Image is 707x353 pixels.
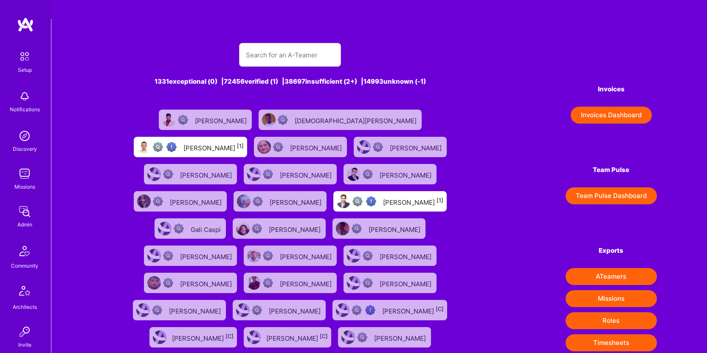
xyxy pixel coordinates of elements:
a: User AvatarNot Scrubbed[PERSON_NAME] [141,269,240,297]
a: User AvatarNot Scrubbed[PERSON_NAME] [141,242,240,269]
img: User Avatar [158,222,172,235]
img: Not Scrubbed [163,278,173,288]
img: discovery [16,127,33,144]
div: [PERSON_NAME] [180,277,234,288]
div: [PERSON_NAME] [270,196,323,207]
img: Not Scrubbed [273,142,283,152]
div: [PERSON_NAME] [269,305,322,316]
img: Not fully vetted [352,305,362,315]
img: Not Scrubbed [252,305,262,315]
img: User Avatar [137,140,151,154]
div: Architects [13,302,37,311]
div: [PERSON_NAME] [290,141,344,152]
img: Not Scrubbed [174,223,184,234]
a: User AvatarNot Scrubbed[PERSON_NAME] [340,269,440,297]
a: User AvatarNot Scrubbed[PERSON_NAME] [130,188,230,215]
img: User Avatar [247,330,261,344]
img: User Avatar [247,167,261,181]
div: [PERSON_NAME] [382,305,444,316]
a: User AvatarNot Scrubbed[PERSON_NAME] [329,215,429,242]
a: User AvatarNot fully vettedHigh Potential User[PERSON_NAME][1] [330,188,450,215]
a: User AvatarNot Scrubbed[PERSON_NAME] [251,133,350,161]
div: [PERSON_NAME] [180,169,234,180]
img: Not Scrubbed [263,278,273,288]
img: User Avatar [147,249,161,263]
h4: Team Pulse [566,166,657,174]
img: User Avatar [236,303,250,317]
img: Invite [16,323,33,340]
div: Gali Caspi [191,223,223,234]
sup: [C] [320,333,328,339]
a: User AvatarNot Scrubbed[PERSON_NAME] [335,324,434,351]
a: User AvatarNot Scrubbed[PERSON_NAME] [229,215,329,242]
div: [PERSON_NAME] [380,250,433,261]
div: [PERSON_NAME] [380,277,433,288]
img: Not fully vetted [352,196,363,206]
img: User Avatar [237,195,251,208]
div: [PERSON_NAME] [369,223,422,234]
img: High Potential User [365,305,375,315]
img: Not Scrubbed [357,332,367,342]
img: Architects [14,282,35,302]
img: User Avatar [337,195,350,208]
img: Not Scrubbed [278,115,288,125]
img: Not Scrubbed [252,223,262,234]
div: Discovery [13,144,37,153]
img: Not Scrubbed [178,115,188,125]
button: Roles [566,312,657,329]
div: [PERSON_NAME] [183,141,244,152]
img: Not fully vetted [153,142,163,152]
a: User AvatarNot fully vettedHigh Potential User[PERSON_NAME][C] [329,297,451,324]
div: [PERSON_NAME] [280,250,333,261]
a: User AvatarNot Scrubbed[PERSON_NAME] [240,161,340,188]
img: User Avatar [262,113,276,127]
img: User Avatar [137,195,151,208]
a: User AvatarNot Scrubbed[PERSON_NAME] [141,161,240,188]
img: Not Scrubbed [363,278,373,288]
div: [PERSON_NAME] [269,223,322,234]
a: User AvatarNot Scrubbed[PERSON_NAME] [240,242,340,269]
button: Invoices Dashboard [571,107,652,124]
a: User AvatarNot Scrubbed[PERSON_NAME] [229,297,329,324]
sup: [C] [436,306,444,312]
div: 1331 exceptional (0) | 72456 verified (1) | 38697 insufficient (2+) | 14993 unknown (-1) [101,77,479,86]
img: logo [17,17,34,32]
img: User Avatar [162,113,176,127]
div: [PERSON_NAME] [180,250,234,261]
img: High Potential User [166,142,177,152]
sup: [1] [437,197,443,203]
img: User Avatar [147,276,161,290]
img: teamwork [16,165,33,182]
div: [PERSON_NAME] [170,196,223,207]
a: Invoices Dashboard [566,107,657,124]
div: Community [11,261,38,270]
div: [PERSON_NAME] [266,332,328,343]
img: User Avatar [357,140,371,154]
img: Not Scrubbed [263,169,273,179]
img: Not Scrubbed [263,251,273,261]
h4: Exports [566,247,657,254]
a: User AvatarNot Scrubbed[PERSON_NAME] [350,133,450,161]
a: User Avatar[PERSON_NAME][C] [240,324,335,351]
a: User Avatar[PERSON_NAME][C] [146,324,240,351]
img: User Avatar [247,276,261,290]
img: Not Scrubbed [153,196,163,206]
img: User Avatar [336,222,349,235]
a: User AvatarNot Scrubbed[PERSON_NAME] [230,188,330,215]
img: Not Scrubbed [152,305,162,315]
div: [PERSON_NAME] [380,169,433,180]
a: User AvatarNot Scrubbed[DEMOGRAPHIC_DATA][PERSON_NAME] [255,106,425,133]
a: User AvatarNot fully vettedHigh Potential User[PERSON_NAME][1] [130,133,251,161]
div: [PERSON_NAME] [390,141,443,152]
img: User Avatar [247,249,261,263]
img: Not Scrubbed [253,196,263,206]
div: [PERSON_NAME] [383,196,443,207]
img: User Avatar [341,330,355,344]
button: Team Pulse Dashboard [566,187,657,204]
div: [PERSON_NAME] [280,169,333,180]
img: Not Scrubbed [363,169,373,179]
a: User AvatarNot Scrubbed[PERSON_NAME] [155,106,255,133]
img: bell [16,88,33,105]
img: Community [14,241,35,261]
div: [PERSON_NAME] [280,277,333,288]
